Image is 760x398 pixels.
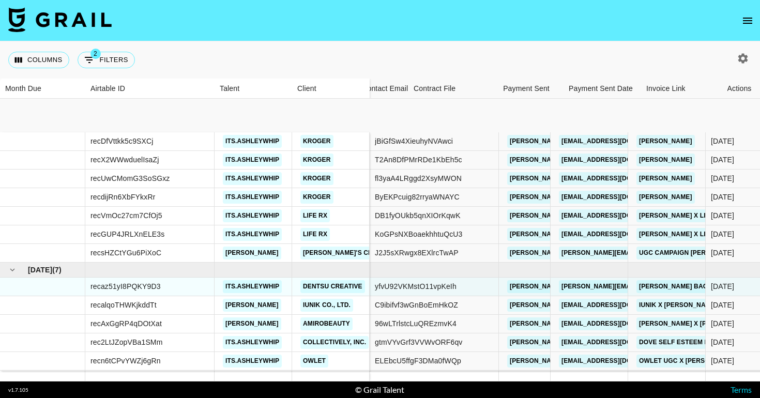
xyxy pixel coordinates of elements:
div: Payment Sent Date [569,79,633,99]
div: Aug '25 [711,300,734,310]
a: [PERSON_NAME][EMAIL_ADDRESS][DOMAIN_NAME] [507,336,676,349]
a: [PERSON_NAME][EMAIL_ADDRESS][DOMAIN_NAME] [507,135,676,148]
div: ByEKPcuig82rryaWNAYC [375,192,460,202]
div: Aug '25 [711,356,734,366]
a: [PERSON_NAME] [223,247,281,259]
a: its.ashleywhip [223,172,282,185]
div: Client [297,79,316,99]
a: [PERSON_NAME][EMAIL_ADDRESS][DOMAIN_NAME] [507,209,676,222]
a: [EMAIL_ADDRESS][DOMAIN_NAME] [559,317,675,330]
a: its.ashleywhip [223,355,282,368]
div: Jul '25 [711,210,734,221]
a: [PERSON_NAME][EMAIL_ADDRESS][DOMAIN_NAME] [507,154,676,166]
div: recX2WWwduelIsaZj [90,155,159,165]
button: Show filters [78,52,135,68]
a: [PERSON_NAME] [636,172,695,185]
a: [PERSON_NAME] x Life RX [636,228,727,241]
a: [EMAIL_ADDRESS][DOMAIN_NAME] [559,209,675,222]
a: [PERSON_NAME][EMAIL_ADDRESS][DOMAIN_NAME] [507,280,676,293]
a: [PERSON_NAME][EMAIL_ADDRESS][DOMAIN_NAME] [507,355,676,368]
div: Jul '25 [711,192,734,202]
a: its.ashleywhip [223,209,282,222]
a: [EMAIL_ADDRESS][DOMAIN_NAME] [559,336,675,349]
a: its.ashleywhip [223,135,282,148]
span: ( 7 ) [52,265,62,275]
div: Invoice Link [641,79,719,99]
div: Talent [215,79,292,99]
div: v 1.7.105 [8,387,28,393]
div: jBiGfSw4XieuhyNVAwci [375,136,453,146]
a: [EMAIL_ADDRESS][DOMAIN_NAME] [559,228,675,241]
div: Talent [220,79,239,99]
div: Payment Sent Date [564,79,641,99]
a: [PERSON_NAME][EMAIL_ADDRESS][DOMAIN_NAME] [507,317,676,330]
a: [PERSON_NAME] [636,154,695,166]
div: recsHZCtYGu6PiXoC [90,248,161,258]
div: Contract File [408,79,486,99]
div: recn6tCPvYWZj6gRn [90,356,161,366]
a: [PERSON_NAME] x Life RX [636,209,727,222]
div: Jul '25 [711,173,734,183]
a: its.ashleywhip [223,280,282,293]
a: its.ashleywhip [223,228,282,241]
a: Owlet [300,355,328,368]
div: Jul '25 [711,136,734,146]
div: Uniport Contact Email [336,79,408,99]
a: Kroger [300,135,333,148]
div: Airtable ID [90,79,125,99]
a: [PERSON_NAME] [223,299,281,312]
a: [PERSON_NAME][EMAIL_ADDRESS][DOMAIN_NAME] [507,191,676,204]
a: amirobeauty [300,317,353,330]
a: [EMAIL_ADDRESS][DOMAIN_NAME] [559,355,675,368]
a: [EMAIL_ADDRESS][DOMAIN_NAME] [559,172,675,185]
div: Jul '25 [711,155,734,165]
button: hide children [5,263,20,277]
div: Jul '25 [711,248,734,258]
a: [PERSON_NAME] [223,317,281,330]
a: Life RX [300,209,330,222]
div: J2J5sXRwgx8EXlrcTwAP [375,248,459,258]
div: DB1fyOUkb5qnXIOrKqwK [375,210,461,221]
a: [PERSON_NAME][EMAIL_ADDRESS][DOMAIN_NAME] [507,172,676,185]
a: [PERSON_NAME] [636,135,695,148]
a: Dentsu Creative [300,280,365,293]
a: its.ashleywhip [223,154,282,166]
div: rec2LtJZopVBa1SMm [90,337,163,347]
span: 2 [90,49,101,59]
a: [EMAIL_ADDRESS][DOMAIN_NAME] [559,191,675,204]
a: Terms [731,385,752,394]
div: fl3yaA4LRggd2XsyMWON [375,173,462,183]
div: Jul '25 [711,229,734,239]
div: recaz51yI8PQKY9D3 [90,281,161,292]
a: its.ashleywhip [223,336,282,349]
div: Payment Sent [486,79,564,99]
a: [EMAIL_ADDRESS][DOMAIN_NAME] [559,154,675,166]
a: [PERSON_NAME] Back To School [636,280,754,293]
div: Actions [719,79,760,99]
div: recUwCMomG3SoSGxz [90,173,170,183]
button: open drawer [737,10,758,31]
div: Aug '25 [711,337,734,347]
a: [EMAIL_ADDRESS][DOMAIN_NAME] [559,135,675,148]
div: recAxGgRP4qDOtXat [90,318,162,329]
button: Select columns [8,52,69,68]
div: Invoice Link [646,79,686,99]
div: recDfVttkk5c9SXCj [90,136,154,146]
a: Dove Self Esteem Project [636,336,737,349]
a: [PERSON_NAME][EMAIL_ADDRESS][DOMAIN_NAME] [507,228,676,241]
a: [PERSON_NAME] [636,191,695,204]
div: Actions [727,79,752,99]
div: recVmOc27cm7CfOj5 [90,210,162,221]
div: Month Due [5,79,41,99]
a: IUNIK Co., Ltd. [300,299,353,312]
a: Owlet UGC x [PERSON_NAME] [636,355,741,368]
a: Kroger [300,191,333,204]
div: Airtable ID [85,79,215,99]
div: © Grail Talent [355,385,404,395]
a: Life RX [300,228,330,241]
a: [PERSON_NAME]'s Choice [300,247,391,259]
a: its.ashleywhip [223,191,282,204]
div: Aug '25 [711,281,734,292]
div: recdijRn6XbFYkxRr [90,192,155,202]
div: recalqoTHWKjkddTt [90,300,157,310]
